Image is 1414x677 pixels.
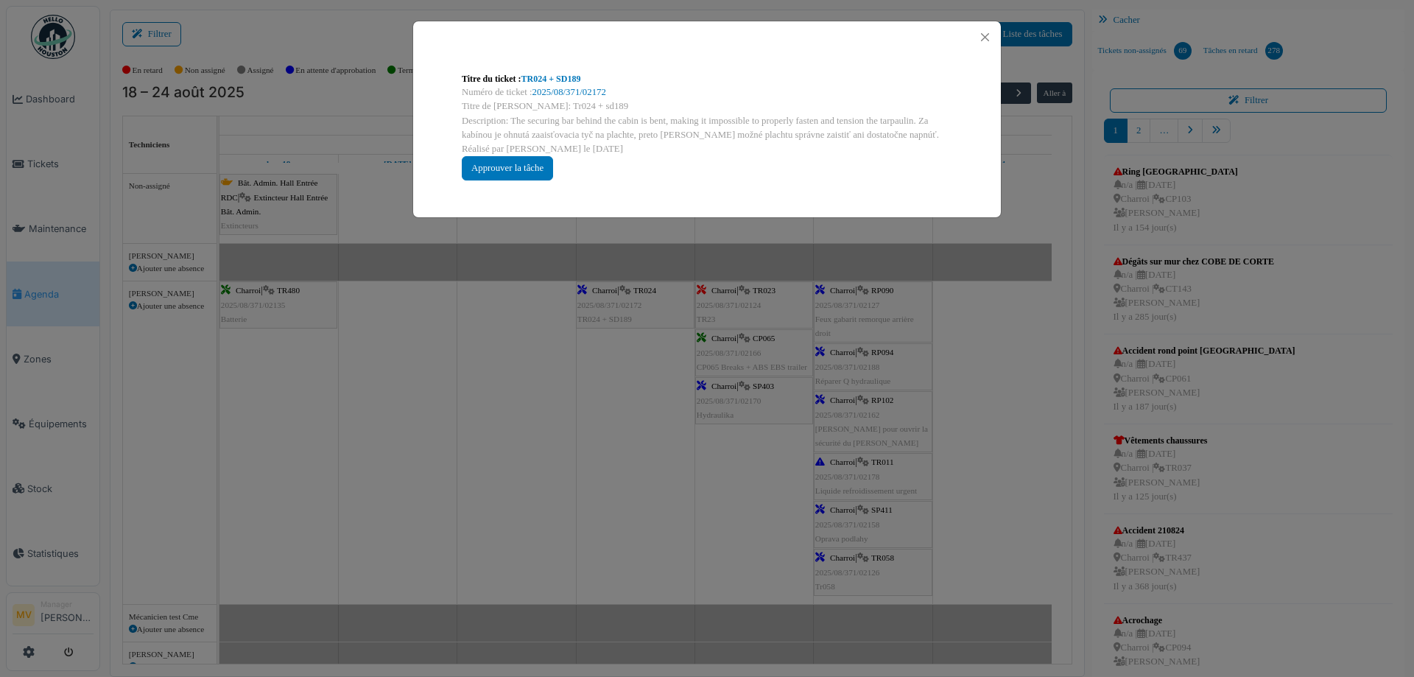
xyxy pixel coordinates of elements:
[462,99,952,113] div: Titre de [PERSON_NAME]: Tr024 + sd189
[462,72,952,85] div: Titre du ticket :
[462,156,553,180] div: Approuver la tâche
[462,142,952,156] div: Réalisé par [PERSON_NAME] le [DATE]
[975,27,995,47] button: Close
[521,74,581,84] a: TR024 + SD189
[532,87,606,97] a: 2025/08/371/02172
[462,85,952,99] div: Numéro de ticket :
[462,114,952,142] div: Description: The securing bar behind the cabin is bent, making it impossible to properly fasten a...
